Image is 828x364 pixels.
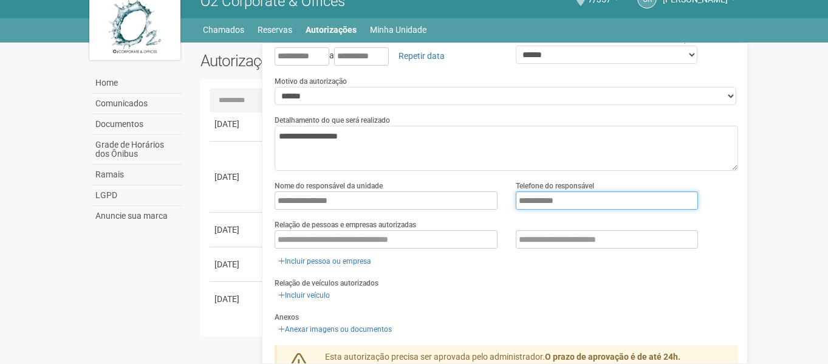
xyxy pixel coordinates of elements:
[214,224,259,236] div: [DATE]
[275,255,375,268] a: Incluir pessoa ou empresa
[258,21,292,38] a: Reservas
[92,114,182,135] a: Documentos
[92,94,182,114] a: Comunicados
[370,21,426,38] a: Minha Unidade
[203,21,244,38] a: Chamados
[92,185,182,206] a: LGPD
[391,46,453,66] a: Repetir data
[275,323,395,336] a: Anexar imagens ou documentos
[275,278,378,289] label: Relação de veículos autorizados
[275,312,299,323] label: Anexos
[275,289,334,302] a: Incluir veículo
[92,206,182,226] a: Anuncie sua marca
[275,46,498,66] div: a
[214,258,259,270] div: [DATE]
[275,76,347,87] label: Motivo da autorização
[275,219,416,230] label: Relação de pessoas e empresas autorizadas
[214,171,259,183] div: [DATE]
[516,180,594,191] label: Telefone do responsável
[545,352,680,362] strong: O prazo de aprovação é de até 24h.
[214,118,259,130] div: [DATE]
[275,180,383,191] label: Nome do responsável da unidade
[306,21,357,38] a: Autorizações
[92,165,182,185] a: Ramais
[214,293,259,305] div: [DATE]
[92,135,182,165] a: Grade de Horários dos Ônibus
[200,52,460,70] h2: Autorizações
[92,73,182,94] a: Home
[275,115,390,126] label: Detalhamento do que será realizado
